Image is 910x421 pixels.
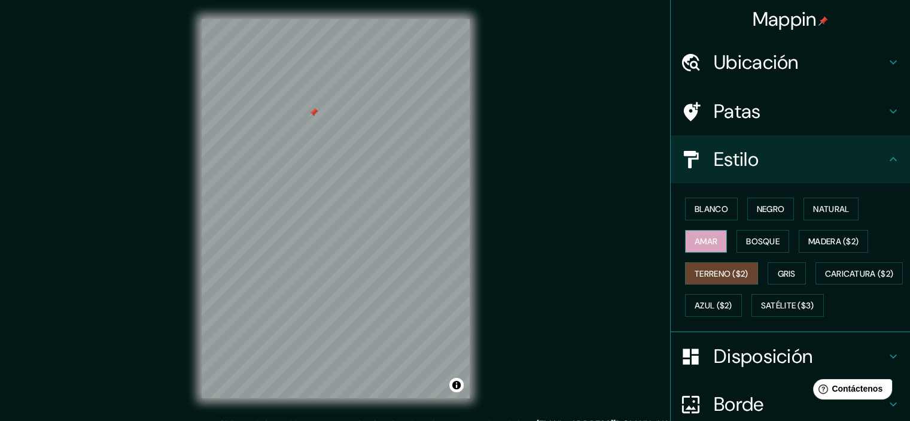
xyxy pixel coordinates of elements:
[815,262,903,285] button: Caricatura ($2)
[768,262,806,285] button: Gris
[695,268,748,279] font: Terreno ($2)
[808,236,859,247] font: Madera ($2)
[757,204,785,214] font: Negro
[671,135,910,183] div: Estilo
[825,268,894,279] font: Caricatura ($2)
[202,19,470,398] canvas: Mapa
[751,294,824,317] button: Satélite ($3)
[714,50,799,75] font: Ubicación
[804,198,859,220] button: Natural
[746,236,780,247] font: Bosque
[685,294,742,317] button: Azul ($2)
[761,301,814,311] font: Satélite ($3)
[736,230,789,253] button: Bosque
[778,268,796,279] font: Gris
[695,301,732,311] font: Azul ($2)
[818,16,828,26] img: pin-icon.png
[714,344,812,369] font: Disposición
[685,230,727,253] button: Amar
[671,38,910,86] div: Ubicación
[714,392,764,417] font: Borde
[714,99,761,124] font: Patas
[685,198,738,220] button: Blanco
[671,332,910,380] div: Disposición
[804,374,897,408] iframe: Lanzador de widgets de ayuda
[695,204,728,214] font: Blanco
[799,230,868,253] button: Madera ($2)
[753,7,817,32] font: Mappin
[747,198,795,220] button: Negro
[671,87,910,135] div: Patas
[813,204,849,214] font: Natural
[685,262,758,285] button: Terreno ($2)
[695,236,717,247] font: Amar
[714,147,759,172] font: Estilo
[449,378,464,392] button: Activar o desactivar atribución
